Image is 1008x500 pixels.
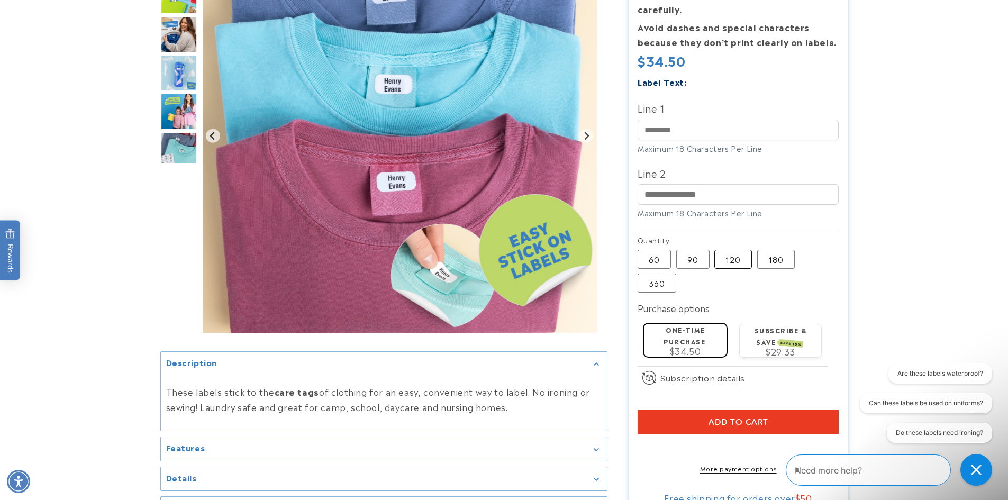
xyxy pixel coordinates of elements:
[579,129,593,143] button: Next slide
[160,132,197,169] img: Personalized Stick N' Wear clothing name labels applied to the care tag of t-shirts
[638,463,839,473] a: More payment options
[160,54,197,92] img: Stick N' Wear® Labels - Label Land
[160,16,197,53] div: Go to slide 6
[8,415,134,447] iframe: Sign Up via Text for Offers
[638,51,686,70] span: $34.50
[166,357,217,368] h2: Description
[638,143,839,154] div: Maximum 18 Characters Per Line
[166,472,197,483] h2: Details
[714,250,752,269] label: 120
[166,384,602,414] p: These labels stick to the of clothing for an easy, convenient way to label. No ironing or sewing!...
[206,129,220,143] button: Previous slide
[161,352,607,376] summary: Description
[638,165,839,181] label: Line 2
[160,16,197,53] img: Stick N' Wear® Labels - Label Land
[7,470,30,493] div: Accessibility Menu
[5,229,15,272] span: Rewards
[851,363,997,452] iframe: Gorgias live chat conversation starters
[638,302,710,314] label: Purchase options
[638,99,839,116] label: Line 1
[160,93,197,130] div: Go to slide 8
[670,344,701,357] span: $34.50
[160,132,197,169] div: Go to slide 9
[161,437,607,461] summary: Features
[766,345,795,358] span: $29.33
[676,250,710,269] label: 90
[161,467,607,490] summary: Details
[638,235,670,246] legend: Quantity
[757,250,795,269] label: 180
[638,21,837,49] strong: Avoid dashes and special characters because they don’t print clearly on labels.
[638,274,676,293] label: 360
[638,250,671,269] label: 60
[638,76,687,88] label: Label Text:
[160,54,197,92] div: Go to slide 7
[660,371,745,384] span: Subscription details
[786,450,997,489] iframe: Gorgias Floating Chat
[160,93,197,130] img: Stick N' Wear® Labels - Label Land
[275,385,319,397] strong: care tags
[709,417,768,427] span: Add to cart
[779,339,804,348] span: SAVE 15%
[166,442,205,453] h2: Features
[664,325,705,346] label: One-time purchase
[638,410,839,434] button: Add to cart
[755,325,807,346] label: Subscribe & save
[638,207,839,219] div: Maximum 18 Characters Per Line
